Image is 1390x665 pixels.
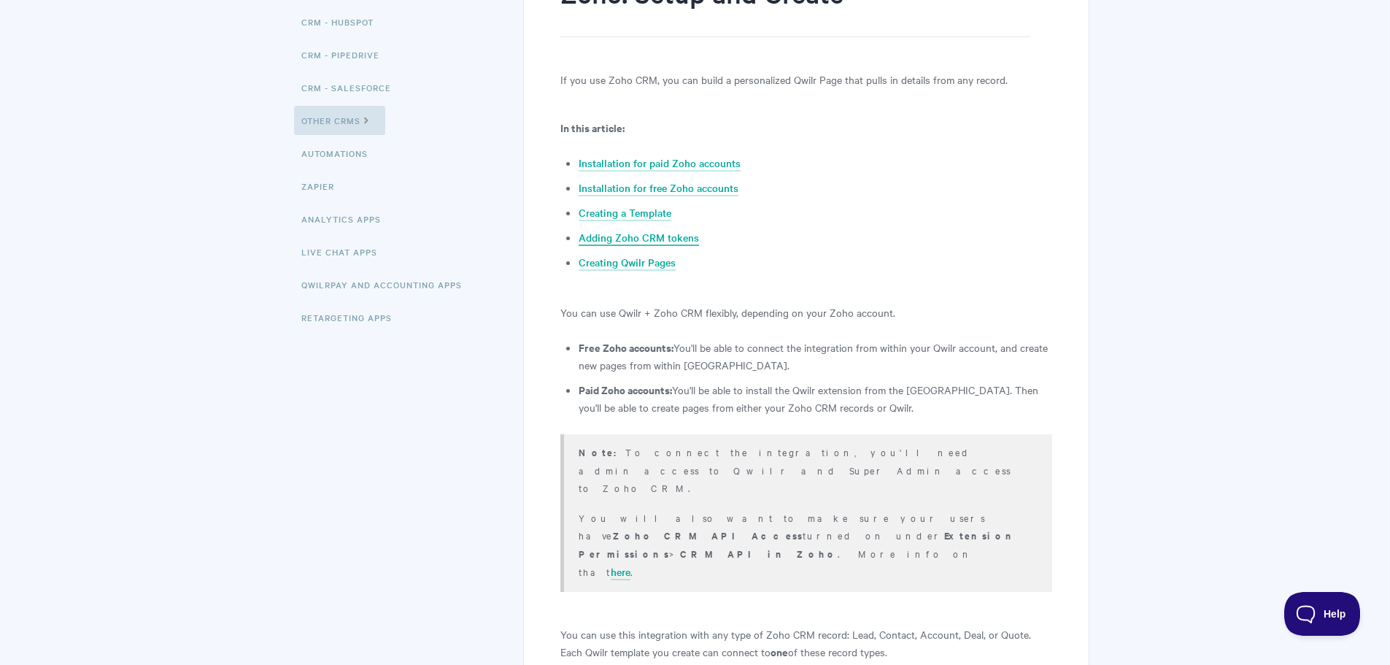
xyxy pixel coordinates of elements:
[301,172,345,201] a: Zapier
[579,230,699,246] a: Adding Zoho CRM tokens
[301,40,390,69] a: CRM - Pipedrive
[301,237,388,266] a: Live Chat Apps
[301,303,403,332] a: Retargeting Apps
[579,381,1051,416] li: You'll be able to install the Qwilr extension from the [GEOGRAPHIC_DATA]. Then you'll be able to ...
[579,255,676,271] a: Creating Qwilr Pages
[560,626,1051,661] p: You can use this integration with any type of Zoho CRM record: Lead, Contact, Account, Deal, or Q...
[579,205,671,221] a: Creating a Template
[579,339,673,355] strong: Free Zoho accounts:
[579,155,741,172] a: Installation for paid Zoho accounts
[294,106,385,135] a: Other CRMs
[301,7,385,36] a: CRM - HubSpot
[301,73,402,102] a: CRM - Salesforce
[1284,592,1361,636] iframe: Toggle Customer Support
[680,547,838,561] b: CRM API in Zoho
[579,180,738,196] a: Installation for free Zoho accounts
[579,443,1033,496] p: To connect the integration, you'll need admin access to Qwilr and Super Admin access to Zoho CRM.
[613,528,803,542] b: Zoho CRM API Access
[579,339,1051,374] li: You'll be able to connect the integration from within your Qwilr account, and create new pages fr...
[560,120,625,135] b: In this article:
[301,270,473,299] a: QwilrPay and Accounting Apps
[611,564,630,580] a: here
[579,382,672,397] strong: Paid Zoho accounts:
[579,445,625,459] strong: Note:
[771,644,788,659] strong: one
[301,204,392,234] a: Analytics Apps
[560,304,1051,321] p: You can use Qwilr + Zoho CRM flexibly, depending on your Zoho account.
[560,71,1051,88] p: If you use Zoho CRM, you can build a personalized Qwilr Page that pulls in details from any record.
[579,509,1033,580] p: You will also want to make sure your users have turned on under > . More info on that .
[301,139,379,168] a: Automations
